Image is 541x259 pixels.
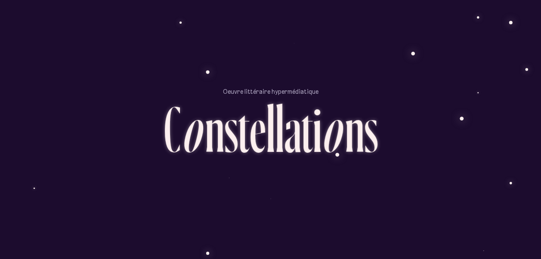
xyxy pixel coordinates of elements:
[205,96,224,161] div: n
[275,96,284,161] div: l
[301,96,313,161] div: t
[224,96,238,161] div: s
[238,96,250,161] div: t
[313,96,322,161] div: i
[164,96,181,161] div: C
[345,96,364,161] div: n
[321,96,345,161] div: o
[284,96,301,161] div: a
[266,96,275,161] div: l
[250,96,266,161] div: e
[364,96,378,161] div: s
[223,87,318,96] p: Oeuvre littéraire hypermédiatique
[181,96,205,161] div: o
